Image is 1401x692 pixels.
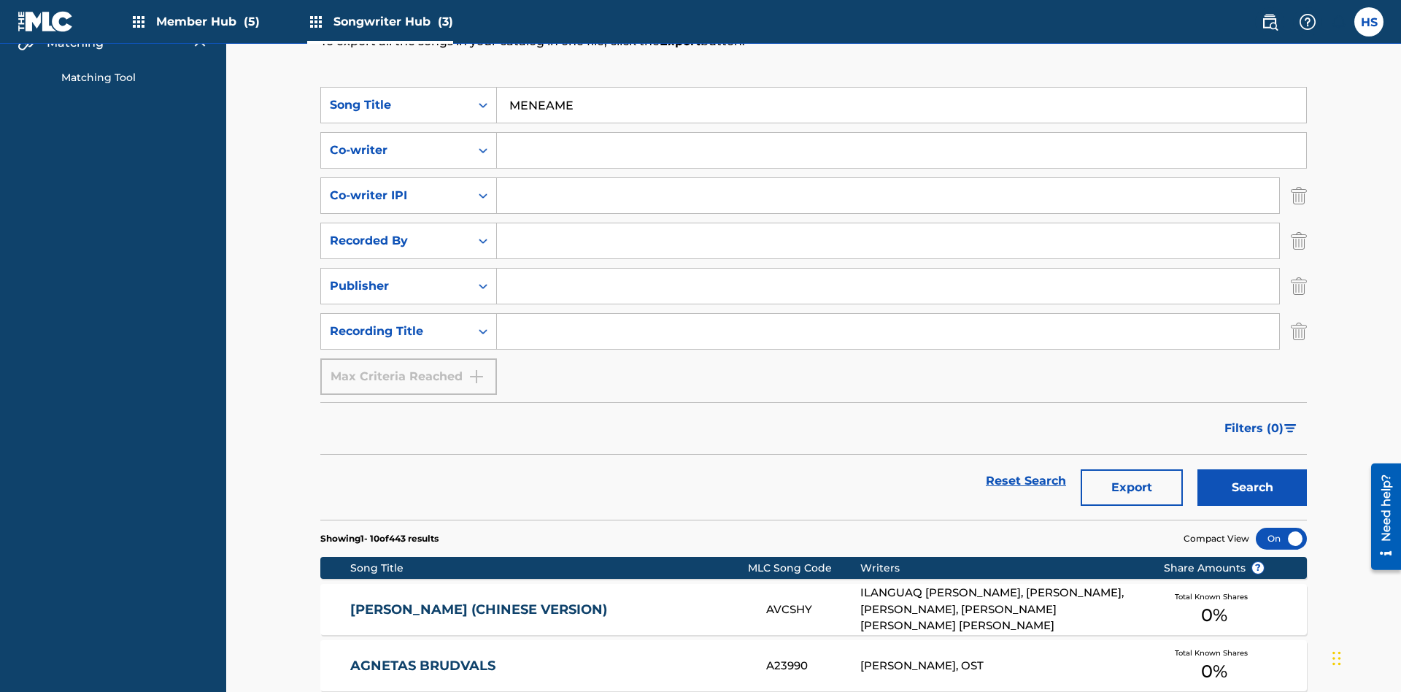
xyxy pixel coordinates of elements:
[860,658,1141,674] div: [PERSON_NAME], OST
[1291,223,1307,259] img: Delete Criterion
[748,561,860,576] div: MLC Song Code
[1299,13,1316,31] img: help
[330,277,461,295] div: Publisher
[61,70,209,85] a: Matching Tool
[1284,424,1297,433] img: filter
[438,15,453,28] span: (3)
[18,11,74,32] img: MLC Logo
[350,658,747,674] a: AGNETAS BRUDVALS
[244,15,260,28] span: (5)
[320,87,1307,520] form: Search Form
[860,561,1141,576] div: Writers
[1164,561,1265,576] span: Share Amounts
[1332,637,1341,680] div: Drag
[130,13,147,31] img: Top Rightsholders
[1293,7,1322,36] div: Help
[350,601,747,618] a: [PERSON_NAME] (CHINESE VERSION)
[766,601,860,618] div: AVCSHY
[333,13,453,30] span: Songwriter Hub
[1175,647,1254,658] span: Total Known Shares
[1081,469,1183,506] button: Export
[330,142,461,159] div: Co-writer
[1291,313,1307,350] img: Delete Criterion
[1291,268,1307,304] img: Delete Criterion
[1354,7,1383,36] div: User Menu
[350,561,748,576] div: Song Title
[307,13,325,31] img: Top Rightsholders
[766,658,860,674] div: A23990
[1201,602,1227,628] span: 0 %
[1261,13,1278,31] img: search
[1255,7,1284,36] a: Public Search
[330,232,461,250] div: Recorded By
[330,96,461,114] div: Song Title
[1224,420,1284,437] span: Filters ( 0 )
[330,187,461,204] div: Co-writer IPI
[1328,622,1401,692] iframe: Chat Widget
[330,323,461,340] div: Recording Title
[860,585,1141,634] div: ILANGUAQ [PERSON_NAME], [PERSON_NAME], [PERSON_NAME], [PERSON_NAME] [PERSON_NAME] [PERSON_NAME]
[156,13,260,30] span: Member Hub
[1331,15,1346,29] div: Notifications
[320,532,439,545] p: Showing 1 - 10 of 443 results
[1201,658,1227,685] span: 0 %
[1216,410,1307,447] button: Filters (0)
[1197,469,1307,506] button: Search
[1291,177,1307,214] img: Delete Criterion
[1184,532,1249,545] span: Compact View
[1360,458,1401,577] iframe: Resource Center
[1175,591,1254,602] span: Total Known Shares
[979,465,1073,497] a: Reset Search
[1252,562,1264,574] span: ?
